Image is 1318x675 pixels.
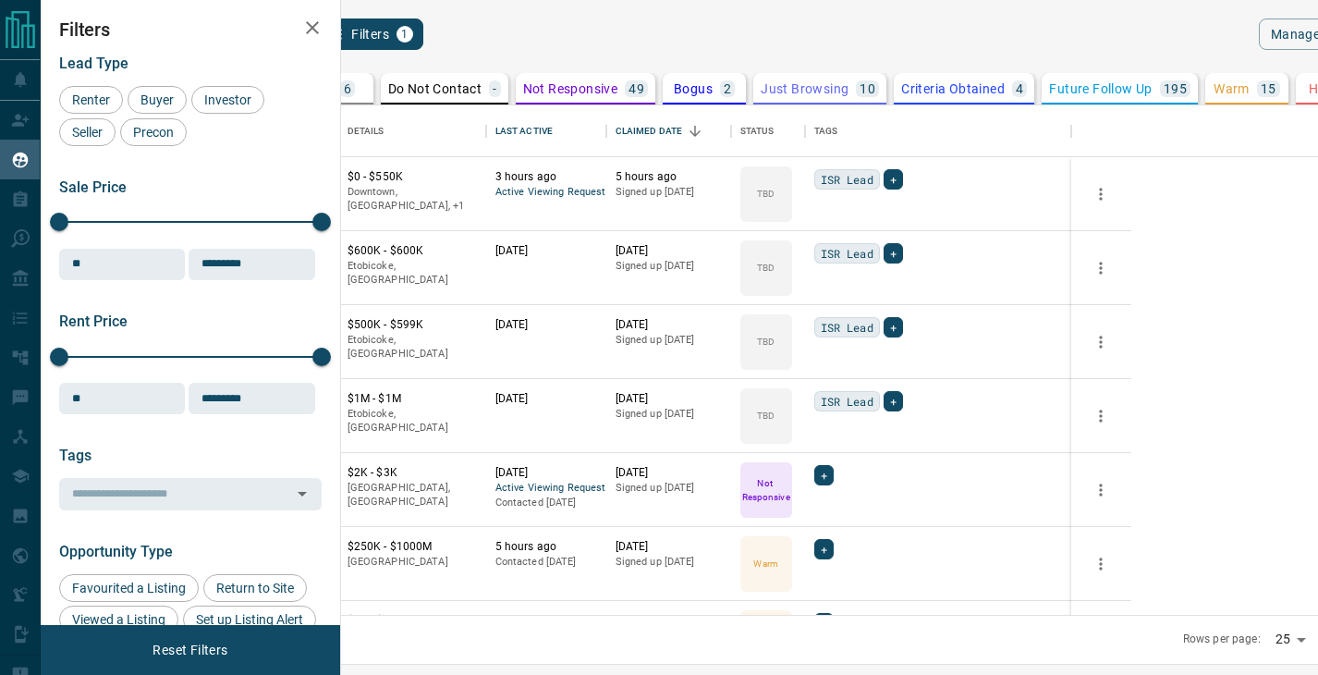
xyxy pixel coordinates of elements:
[59,574,199,602] div: Favourited a Listing
[761,82,848,95] p: Just Browsing
[66,92,116,107] span: Renter
[495,555,597,570] p: Contacted [DATE]
[348,105,384,157] div: Details
[860,82,875,95] p: 10
[66,125,109,140] span: Seller
[821,170,873,189] span: ISR Lead
[59,118,116,146] div: Seller
[1261,82,1276,95] p: 15
[757,409,775,423] p: TBD
[189,612,310,627] span: Set up Listing Alert
[757,187,775,201] p: TBD
[59,606,178,633] div: Viewed a Listing
[493,82,496,95] p: -
[1214,82,1250,95] p: Warm
[183,606,316,633] div: Set up Listing Alert
[523,82,618,95] p: Not Responsive
[59,18,322,41] h2: Filters
[821,540,827,558] span: +
[674,82,713,95] p: Bogus
[289,481,315,507] button: Open
[495,105,553,157] div: Last Active
[682,118,708,144] button: Sort
[59,55,128,72] span: Lead Type
[59,543,173,560] span: Opportunity Type
[1087,328,1115,356] button: more
[140,634,239,666] button: Reset Filters
[805,105,1071,157] div: Tags
[1087,550,1115,578] button: more
[1183,632,1261,647] p: Rows per page:
[884,243,903,264] div: +
[348,613,477,629] p: $2K - $3K
[724,82,731,95] p: 2
[616,613,722,629] p: [DATE]
[814,539,834,559] div: +
[890,318,897,337] span: +
[203,574,307,602] div: Return to Site
[821,318,873,337] span: ISR Lead
[890,392,897,411] span: +
[616,243,722,259] p: [DATE]
[606,105,731,157] div: Claimed Date
[198,92,258,107] span: Investor
[616,169,722,185] p: 5 hours ago
[348,407,477,436] p: Etobicoke, [GEOGRAPHIC_DATA]
[1016,82,1023,95] p: 4
[814,613,834,633] div: +
[616,555,722,570] p: Signed up [DATE]
[388,82,482,95] p: Do Not Contact
[127,125,180,140] span: Precon
[495,613,597,629] p: [DATE]
[495,496,597,510] p: Contacted [DATE]
[814,105,838,157] div: Tags
[616,391,722,407] p: [DATE]
[1087,180,1115,208] button: more
[495,391,597,407] p: [DATE]
[59,178,127,196] span: Sale Price
[348,317,477,333] p: $500K - $599K
[348,333,477,362] p: Etobicoke, [GEOGRAPHIC_DATA]
[348,555,477,570] p: [GEOGRAPHIC_DATA]
[821,244,873,263] span: ISR Lead
[1087,254,1115,282] button: more
[884,169,903,190] div: +
[495,185,597,201] span: Active Viewing Request
[1268,626,1312,653] div: 25
[398,28,411,41] span: 1
[486,105,606,157] div: Last Active
[616,481,722,496] p: Signed up [DATE]
[338,105,486,157] div: Details
[616,259,722,274] p: Signed up [DATE]
[59,86,123,114] div: Renter
[1164,82,1187,95] p: 195
[344,82,351,95] p: 6
[821,614,827,632] span: +
[731,105,805,157] div: Status
[59,313,128,330] span: Rent Price
[757,261,775,275] p: TBD
[348,243,477,259] p: $600K - $600K
[348,185,477,214] p: Toronto
[348,259,477,288] p: Etobicoke, [GEOGRAPHIC_DATA]
[890,170,897,189] span: +
[616,185,722,200] p: Signed up [DATE]
[616,317,722,333] p: [DATE]
[616,333,722,348] p: Signed up [DATE]
[348,391,477,407] p: $1M - $1M
[901,82,1005,95] p: Criteria Obtained
[495,317,597,333] p: [DATE]
[616,539,722,555] p: [DATE]
[134,92,180,107] span: Buyer
[210,581,300,595] span: Return to Site
[742,476,790,504] p: Not Responsive
[628,82,644,95] p: 49
[884,391,903,411] div: +
[191,86,264,114] div: Investor
[890,244,897,263] span: +
[616,407,722,422] p: Signed up [DATE]
[128,86,187,114] div: Buyer
[495,465,597,481] p: [DATE]
[66,581,192,595] span: Favourited a Listing
[821,466,827,485] span: +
